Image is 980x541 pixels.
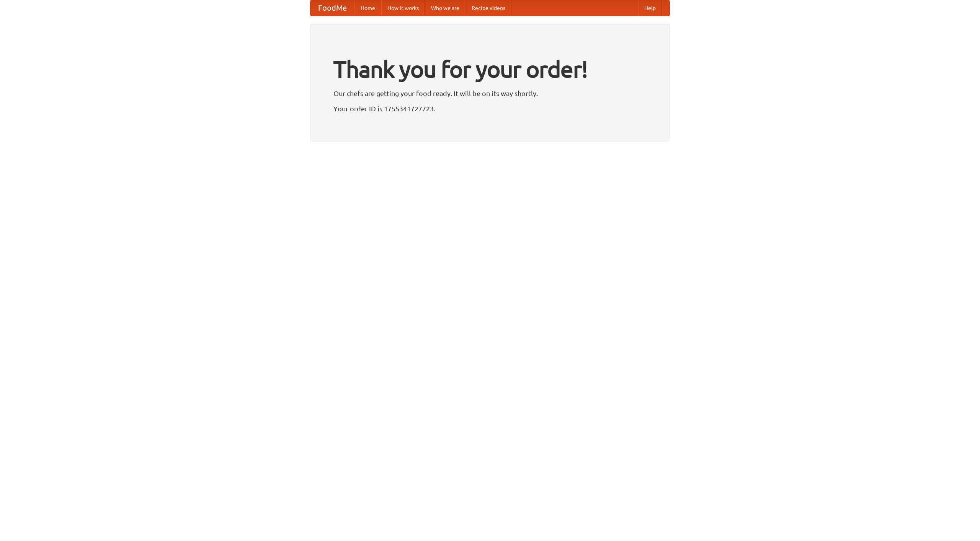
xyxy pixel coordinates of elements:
p: Your order ID is 1755341727723. [333,103,647,114]
h1: Thank you for your order! [333,51,647,88]
a: Home [354,0,381,16]
a: How it works [381,0,425,16]
a: FoodMe [310,0,354,16]
a: Help [638,0,662,16]
p: Our chefs are getting your food ready. It will be on its way shortly. [333,88,647,99]
a: Who we are [425,0,465,16]
a: Recipe videos [465,0,511,16]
